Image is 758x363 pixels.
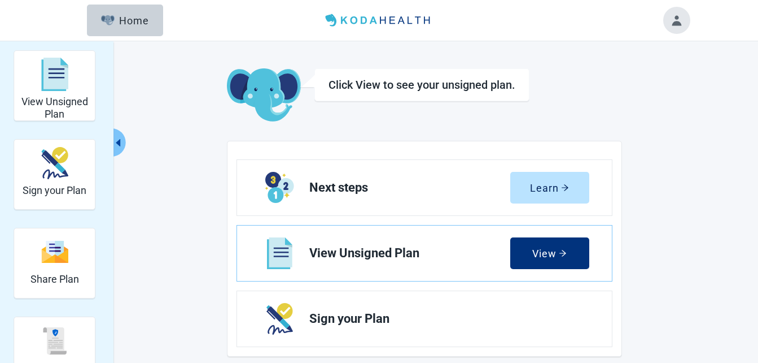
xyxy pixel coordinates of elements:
span: arrow-right [561,184,569,192]
img: make_plan_official-CpYJDfBD.svg [41,147,68,179]
a: Next Sign your Plan section [237,291,612,347]
span: Next steps [309,181,510,195]
h2: View Unsigned Plan [19,96,90,120]
div: View Unsigned Plan [14,50,95,121]
img: Elephant [101,15,115,25]
button: Collapse menu [111,128,125,157]
a: Learn Next steps section [237,160,612,215]
button: Toggle account menu [663,7,690,34]
img: svg%3e [41,240,68,264]
h1: Click View to see your unsigned plan. [328,78,515,92]
img: svg%3e [41,58,68,92]
span: arrow-right [559,249,567,257]
a: View View Unsigned Plan section [237,226,612,281]
div: Home [101,15,150,26]
button: ElephantHome [87,5,163,36]
img: svg%3e [41,327,68,355]
h2: Sign your Plan [23,184,86,197]
h2: Share Plan [30,273,79,286]
div: Learn [530,182,569,193]
span: View Unsigned Plan [309,247,510,260]
img: Koda Health [321,11,437,29]
div: Sign your Plan [14,139,95,210]
button: Viewarrow-right [510,237,589,269]
span: Sign your Plan [309,312,580,326]
div: View [532,248,567,259]
button: Learnarrow-right [510,172,589,204]
div: Share Plan [14,228,95,299]
img: Koda Elephant [227,68,301,123]
span: caret-left [112,137,123,148]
